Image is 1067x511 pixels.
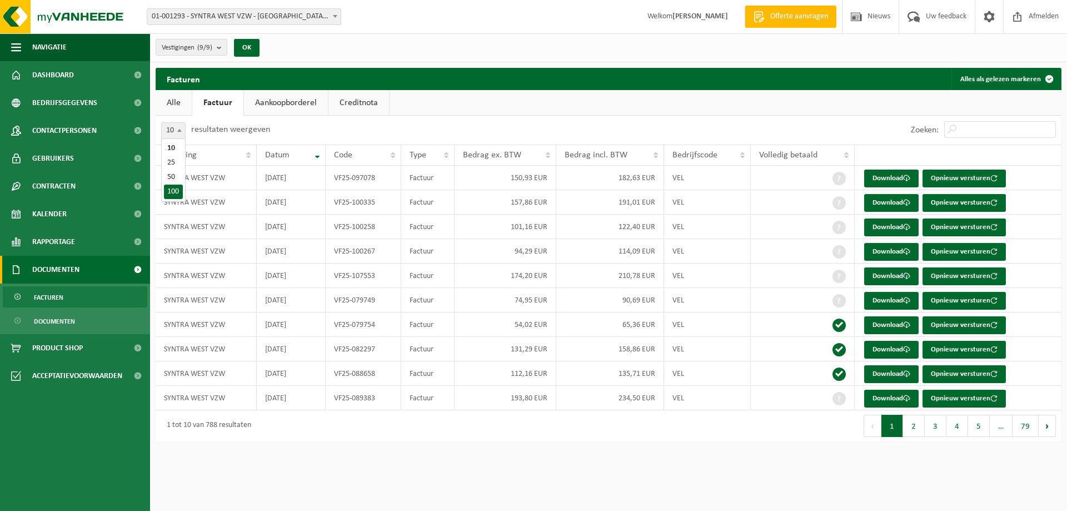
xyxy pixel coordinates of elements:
[156,215,257,239] td: SYNTRA WEST VZW
[864,170,919,187] a: Download
[565,151,627,160] span: Bedrag incl. BTW
[864,194,919,212] a: Download
[257,264,326,288] td: [DATE]
[257,288,326,312] td: [DATE]
[164,156,183,170] li: 25
[672,12,728,21] strong: [PERSON_NAME]
[401,361,454,386] td: Factuur
[864,267,919,285] a: Download
[32,89,97,117] span: Bedrijfsgegevens
[257,361,326,386] td: [DATE]
[923,292,1006,310] button: Opnieuw versturen
[32,172,76,200] span: Contracten
[455,337,557,361] td: 131,29 EUR
[923,194,1006,212] button: Opnieuw versturen
[664,166,751,190] td: VEL
[32,145,74,172] span: Gebruikers
[257,166,326,190] td: [DATE]
[164,185,183,199] li: 100
[410,151,426,160] span: Type
[923,365,1006,383] button: Opnieuw versturen
[161,122,186,139] span: 10
[923,316,1006,334] button: Opnieuw versturen
[156,312,257,337] td: SYNTRA WEST VZW
[664,361,751,386] td: VEL
[455,239,557,264] td: 94,29 EUR
[925,415,946,437] button: 3
[326,190,402,215] td: VF25-100335
[326,312,402,337] td: VF25-079754
[455,312,557,337] td: 54,02 EUR
[923,390,1006,408] button: Opnieuw versturen
[664,264,751,288] td: VEL
[156,337,257,361] td: SYNTRA WEST VZW
[326,288,402,312] td: VF25-079749
[556,288,664,312] td: 90,69 EUR
[156,166,257,190] td: SYNTRA WEST VZW
[401,239,454,264] td: Factuur
[664,288,751,312] td: VEL
[156,239,257,264] td: SYNTRA WEST VZW
[191,125,270,134] label: resultaten weergeven
[923,267,1006,285] button: Opnieuw versturen
[192,90,243,116] a: Factuur
[32,200,67,228] span: Kalender
[32,362,122,390] span: Acceptatievoorwaarden
[903,415,925,437] button: 2
[455,386,557,410] td: 193,80 EUR
[401,166,454,190] td: Factuur
[162,39,212,56] span: Vestigingen
[664,337,751,361] td: VEL
[401,288,454,312] td: Factuur
[265,151,290,160] span: Datum
[164,141,183,156] li: 10
[326,337,402,361] td: VF25-082297
[162,123,185,138] span: 10
[401,386,454,410] td: Factuur
[328,90,389,116] a: Creditnota
[156,361,257,386] td: SYNTRA WEST VZW
[326,386,402,410] td: VF25-089383
[401,190,454,215] td: Factuur
[1013,415,1039,437] button: 79
[968,415,990,437] button: 5
[864,219,919,236] a: Download
[864,415,881,437] button: Previous
[923,219,1006,236] button: Opnieuw versturen
[257,312,326,337] td: [DATE]
[401,215,454,239] td: Factuur
[556,312,664,337] td: 65,36 EUR
[990,415,1013,437] span: …
[244,90,328,116] a: Aankoopborderel
[32,334,83,362] span: Product Shop
[463,151,521,160] span: Bedrag ex. BTW
[257,337,326,361] td: [DATE]
[946,415,968,437] button: 4
[923,243,1006,261] button: Opnieuw versturen
[32,33,67,61] span: Navigatie
[745,6,836,28] a: Offerte aanvragen
[156,39,227,56] button: Vestigingen(9/9)
[156,190,257,215] td: SYNTRA WEST VZW
[556,337,664,361] td: 158,86 EUR
[156,68,211,90] h2: Facturen
[556,166,664,190] td: 182,63 EUR
[326,239,402,264] td: VF25-100267
[556,215,664,239] td: 122,40 EUR
[257,215,326,239] td: [DATE]
[3,310,147,331] a: Documenten
[257,239,326,264] td: [DATE]
[455,166,557,190] td: 150,93 EUR
[455,361,557,386] td: 112,16 EUR
[32,256,79,284] span: Documenten
[864,390,919,408] a: Download
[911,126,939,135] label: Zoeken:
[156,288,257,312] td: SYNTRA WEST VZW
[881,415,903,437] button: 1
[326,361,402,386] td: VF25-088658
[556,239,664,264] td: 114,09 EUR
[664,386,751,410] td: VEL
[156,386,257,410] td: SYNTRA WEST VZW
[401,312,454,337] td: Factuur
[664,239,751,264] td: VEL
